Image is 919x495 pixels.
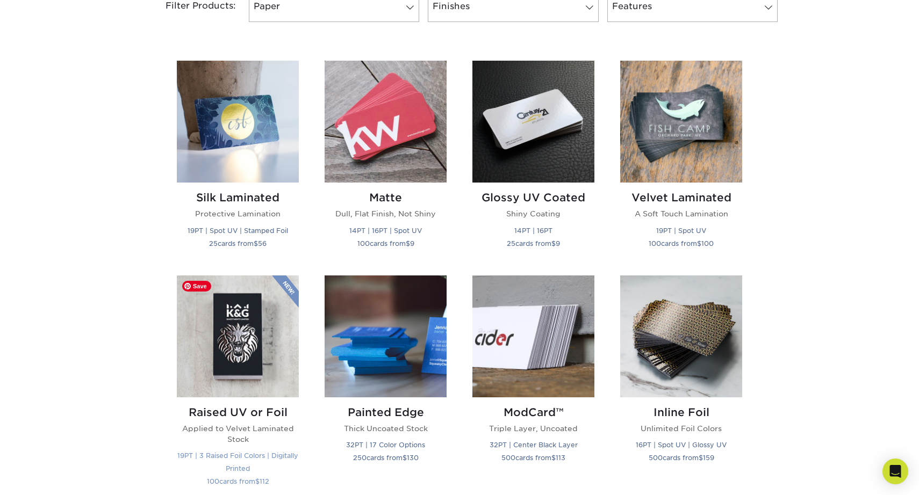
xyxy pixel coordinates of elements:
span: 500 [501,454,515,462]
span: 113 [556,454,565,462]
p: Unlimited Foil Colors [620,423,742,434]
span: $ [406,239,410,247]
span: 100 [357,239,370,247]
small: cards from [649,239,714,247]
small: 19PT | Spot UV [656,227,706,235]
p: Triple Layer, Uncoated [472,423,594,434]
h2: Silk Laminated [177,191,299,204]
img: ModCard™ Business Cards [472,275,594,397]
span: 112 [260,477,269,485]
small: 16PT | Spot UV | Glossy UV [636,441,727,449]
span: 9 [556,239,560,247]
small: 19PT | Spot UV | Stamped Foil [188,227,288,235]
h2: Matte [325,191,447,204]
p: Applied to Velvet Laminated Stock [177,423,299,445]
span: $ [699,454,703,462]
h2: ModCard™ [472,406,594,419]
p: A Soft Touch Lamination [620,208,742,219]
p: Shiny Coating [472,208,594,219]
small: cards from [501,454,565,462]
span: $ [403,454,407,462]
a: Silk Laminated Business Cards Silk Laminated Protective Lamination 19PT | Spot UV | Stamped Foil ... [177,61,299,262]
span: 100 [701,239,714,247]
small: cards from [353,454,419,462]
h2: Glossy UV Coated [472,191,594,204]
img: Silk Laminated Business Cards [177,61,299,183]
span: $ [254,239,258,247]
small: cards from [507,239,560,247]
span: 100 [649,239,661,247]
h2: Raised UV or Foil [177,406,299,419]
div: Open Intercom Messenger [882,458,908,484]
span: $ [551,239,556,247]
span: 159 [703,454,714,462]
span: $ [697,239,701,247]
small: cards from [649,454,714,462]
small: 14PT | 16PT [514,227,552,235]
p: Protective Lamination [177,208,299,219]
span: 500 [649,454,663,462]
small: 14PT | 16PT | Spot UV [349,227,422,235]
small: cards from [207,477,269,485]
small: 19PT | 3 Raised Foil Colors | Digitally Printed [177,452,298,472]
img: Inline Foil Business Cards [620,275,742,397]
small: cards from [357,239,414,247]
img: New Product [272,275,299,308]
img: Raised UV or Foil Business Cards [177,275,299,397]
span: 100 [207,477,219,485]
span: 130 [407,454,419,462]
img: Painted Edge Business Cards [325,275,447,397]
small: 32PT | Center Black Layer [490,441,578,449]
a: Matte Business Cards Matte Dull, Flat Finish, Not Shiny 14PT | 16PT | Spot UV 100cards from$9 [325,61,447,262]
p: Dull, Flat Finish, Not Shiny [325,208,447,219]
span: Save [182,281,211,292]
span: 25 [507,239,515,247]
small: cards from [209,239,267,247]
h2: Painted Edge [325,406,447,419]
a: Glossy UV Coated Business Cards Glossy UV Coated Shiny Coating 14PT | 16PT 25cards from$9 [472,61,594,262]
h2: Velvet Laminated [620,191,742,204]
img: Matte Business Cards [325,61,447,183]
small: 32PT | 17 Color Options [346,441,425,449]
span: 9 [410,239,414,247]
span: $ [551,454,556,462]
img: Velvet Laminated Business Cards [620,61,742,183]
span: $ [255,477,260,485]
span: 250 [353,454,367,462]
span: 56 [258,239,267,247]
span: 25 [209,239,218,247]
h2: Inline Foil [620,406,742,419]
p: Thick Uncoated Stock [325,423,447,434]
a: Velvet Laminated Business Cards Velvet Laminated A Soft Touch Lamination 19PT | Spot UV 100cards ... [620,61,742,262]
img: Glossy UV Coated Business Cards [472,61,594,183]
